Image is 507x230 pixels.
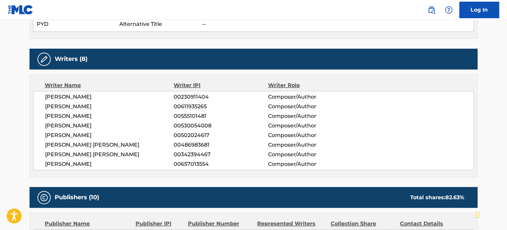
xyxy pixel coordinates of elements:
span: 00342394467 [174,151,268,159]
img: help [445,6,453,14]
span: [PERSON_NAME] [45,131,174,139]
div: Collection Share [331,220,395,228]
span: 00230911404 [174,93,268,101]
span: [PERSON_NAME] [45,103,174,111]
span: Composer/Author [268,151,354,159]
span: Composer/Author [268,112,354,120]
div: Publisher Name [45,220,131,228]
h5: Writers (8) [55,55,87,63]
span: [PERSON_NAME] [45,122,174,130]
span: [PERSON_NAME] [45,112,174,120]
div: Total shares: [410,194,464,202]
span: [PERSON_NAME] [45,93,174,101]
div: Writer Name [45,81,174,89]
span: Composer/Author [268,103,354,111]
span: [PERSON_NAME] [PERSON_NAME] [45,151,174,159]
td: PYD [33,17,116,32]
div: Publisher IPI [136,220,183,228]
td: Alternative Title [116,17,198,32]
div: Help [442,3,455,17]
span: 00555101481 [174,112,268,120]
div: Writer IPI [174,81,268,89]
a: Public Search [425,3,438,17]
span: 00657013554 [174,160,268,168]
div: Writer Role [268,81,354,89]
img: Publishers [40,194,48,202]
span: Composer/Author [268,122,354,130]
span: Composer/Author [268,141,354,149]
div: Publisher Number [188,220,252,228]
span: 82.63 % [445,194,464,201]
img: search [427,6,435,14]
span: 00486983681 [174,141,268,149]
span: 00611935265 [174,103,268,111]
div: Drag [476,205,480,225]
iframe: Chat Widget [474,198,507,230]
span: 00502024617 [174,131,268,139]
span: [PERSON_NAME] [45,160,174,168]
img: Writers [40,55,48,63]
span: Composer/Author [268,160,354,168]
h5: Publishers (10) [55,194,99,201]
span: Composer/Author [268,131,354,139]
div: Represented Writers [257,220,326,228]
td: -- [198,17,474,32]
a: Log In [459,2,499,18]
span: Composer/Author [268,93,354,101]
span: [PERSON_NAME] [PERSON_NAME] [45,141,174,149]
div: Contact Details [400,220,464,228]
span: 00530054008 [174,122,268,130]
img: MLC Logo [8,5,33,15]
